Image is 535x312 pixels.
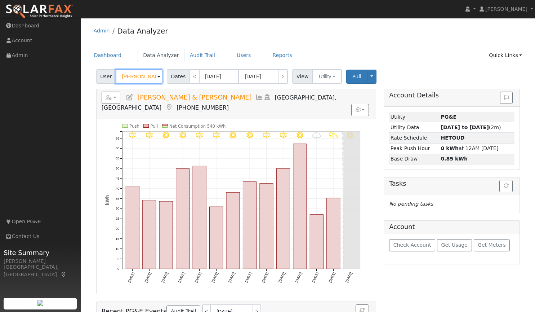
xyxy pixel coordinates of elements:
text: [DATE] [345,272,353,283]
text: 50 [115,166,119,170]
text: 0 [117,267,119,271]
a: < [190,69,200,84]
a: Users [231,49,257,62]
rect: onclick="" [260,184,273,269]
img: retrieve [37,300,43,306]
i: 9/15 - Clear [162,132,169,139]
rect: onclick="" [327,198,340,269]
td: at 12AM [DATE] [440,143,514,154]
text: [DATE] [328,272,336,283]
strong: D [441,135,464,141]
text: [DATE] [127,272,135,283]
i: 9/21 - MostlyClear [263,132,270,139]
td: Rate Schedule [389,133,440,143]
text: [DATE] [311,272,320,283]
text: 55 [115,156,119,160]
button: Get Usage [437,239,472,251]
span: Dates [167,69,190,84]
span: User [96,69,116,84]
rect: onclick="" [310,215,323,269]
text: 20 [115,227,119,230]
text: [DATE] [194,272,202,283]
span: Pull [352,74,361,79]
i: No pending tasks [389,201,433,207]
td: Base Draw [389,154,440,164]
a: Edit User (37935) [126,94,134,101]
rect: onclick="" [193,166,206,269]
text: 45 [115,176,119,180]
text: [DATE] [261,272,269,283]
text: [DATE] [294,272,303,283]
i: 9/14 - Clear [146,132,153,139]
span: [PERSON_NAME] [485,6,527,12]
i: 9/25 - PartlyCloudy [329,132,338,139]
text: Pull [150,123,158,128]
text: 30 [115,206,119,210]
span: View [292,69,313,84]
a: Map [165,104,173,111]
i: 9/23 - Clear [297,132,303,139]
button: Check Account [389,239,435,251]
text: Net Consumption 540 kWh [169,123,226,128]
span: [PHONE_NUMBER] [177,104,229,111]
span: Check Account [393,242,431,248]
td: Peak Push Hour [389,143,440,154]
text: [DATE] [244,272,253,283]
strong: 0 kWh [441,145,459,151]
text: [DATE] [211,272,219,283]
text: [DATE] [227,272,236,283]
button: Pull [346,70,367,84]
rect: onclick="" [126,186,139,269]
rect: onclick="" [276,168,290,269]
text: Push [129,123,139,128]
a: Audit Trail [184,49,220,62]
strong: [DATE] to [DATE] [441,124,489,130]
strong: ID: 17339818, authorized: 09/27/25 [441,114,456,120]
text: [DATE] [144,272,152,283]
div: [GEOGRAPHIC_DATA], [GEOGRAPHIC_DATA] [4,263,77,278]
text: 40 [115,186,119,190]
a: Dashboard [89,49,127,62]
span: Site Summary [4,248,77,258]
td: Utility Data [389,122,440,133]
span: Get Meters [478,242,506,248]
td: Utility [389,112,440,122]
text: 15 [115,237,119,241]
i: 9/17 - Clear [196,132,203,139]
h5: Account Details [389,92,514,99]
a: Login As (last Never) [263,94,271,101]
text: 35 [115,197,119,201]
span: Get Usage [441,242,468,248]
rect: onclick="" [159,201,173,269]
rect: onclick="" [243,182,256,269]
a: Map [61,272,67,277]
a: Data Analyzer [117,27,168,35]
a: > [278,69,288,84]
text: 65 [115,136,119,140]
h5: Tasks [389,180,514,188]
button: Refresh [499,180,513,192]
a: Quick Links [483,49,527,62]
text: kWh [104,195,110,205]
button: Utility [312,69,342,84]
img: SolarFax [5,4,73,19]
rect: onclick="" [293,144,307,269]
rect: onclick="" [176,169,189,269]
rect: onclick="" [209,207,223,269]
input: Select a User [116,69,162,84]
i: 9/19 - MostlyClear [229,132,236,139]
text: 25 [115,216,119,220]
i: 9/24 - MostlyCloudy [312,132,321,139]
span: [PERSON_NAME] & [PERSON_NAME] [137,94,251,101]
i: 9/20 - MostlyClear [246,132,253,139]
h5: Account [389,223,415,230]
div: [PERSON_NAME] [4,258,77,265]
strong: 0.85 kWh [441,156,468,162]
text: 5 [117,257,119,261]
i: 9/22 - Clear [280,132,287,139]
i: 9/16 - Clear [179,132,186,139]
a: Data Analyzer [138,49,184,62]
button: Issue History [500,92,513,104]
a: Reports [267,49,298,62]
i: 9/18 - MostlyClear [213,132,220,139]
